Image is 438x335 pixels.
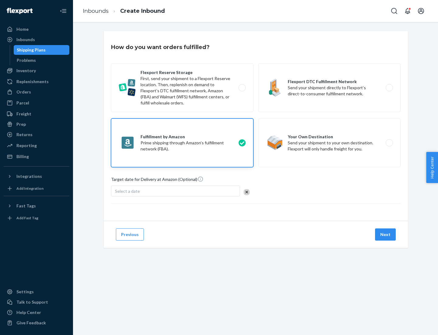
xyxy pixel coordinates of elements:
[116,228,144,241] button: Previous
[16,299,48,305] div: Talk to Support
[4,24,69,34] a: Home
[16,89,31,95] div: Orders
[16,111,31,117] div: Freight
[16,173,42,179] div: Integrations
[115,189,140,194] span: Select a date
[4,152,69,161] a: Billing
[17,57,36,63] div: Problems
[16,79,49,85] div: Replenishments
[4,66,69,76] a: Inventory
[4,308,69,317] a: Help Center
[16,289,34,295] div: Settings
[7,8,33,14] img: Flexport logo
[14,45,70,55] a: Shipping Plans
[16,215,38,220] div: Add Fast Tag
[57,5,69,17] button: Close Navigation
[4,287,69,297] a: Settings
[4,109,69,119] a: Freight
[17,47,46,53] div: Shipping Plans
[16,309,41,316] div: Help Center
[401,5,414,17] button: Open notifications
[4,318,69,328] button: Give Feedback
[78,2,170,20] ol: breadcrumbs
[16,100,29,106] div: Parcel
[16,121,26,127] div: Prep
[4,297,69,307] a: Talk to Support
[111,176,203,185] span: Target date for Delivery at Amazon (Optional)
[4,201,69,211] button: Fast Tags
[83,8,109,14] a: Inbounds
[4,98,69,108] a: Parcel
[16,68,36,74] div: Inventory
[4,171,69,181] button: Integrations
[4,119,69,129] a: Prep
[16,320,46,326] div: Give Feedback
[16,153,29,160] div: Billing
[16,186,43,191] div: Add Integration
[16,203,36,209] div: Fast Tags
[4,130,69,139] a: Returns
[4,141,69,150] a: Reporting
[16,26,29,32] div: Home
[4,213,69,223] a: Add Fast Tag
[4,87,69,97] a: Orders
[16,37,35,43] div: Inbounds
[16,132,33,138] div: Returns
[4,77,69,86] a: Replenishments
[4,35,69,44] a: Inbounds
[388,5,400,17] button: Open Search Box
[415,5,427,17] button: Open account menu
[375,228,396,241] button: Next
[16,143,37,149] div: Reporting
[426,152,438,183] button: Help Center
[4,184,69,193] a: Add Integration
[111,43,210,51] h3: How do you want orders fulfilled?
[14,55,70,65] a: Problems
[120,8,165,14] a: Create Inbound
